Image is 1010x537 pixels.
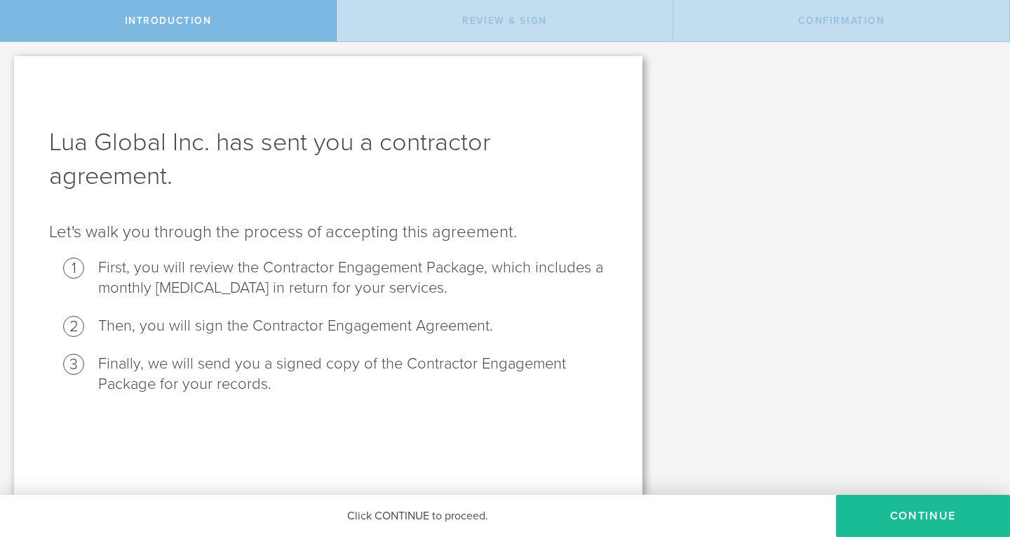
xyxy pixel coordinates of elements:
[798,15,885,27] span: Confirmation
[49,221,607,244] p: Let's walk you through the process of accepting this agreement.
[49,126,607,193] h1: Lua Global Inc. has sent you a contractor agreement.
[98,354,607,395] li: Finally, we will send you a signed copy of the Contractor Engagement Package for your records.
[462,15,547,27] span: Review & sign
[125,15,212,27] span: Introduction
[98,316,607,336] li: Then, you will sign the Contractor Engagement Agreement.
[836,495,1010,537] button: Continue
[98,258,607,298] li: First, you will review the Contractor Engagement Package, which includes a monthly [MEDICAL_DATA]...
